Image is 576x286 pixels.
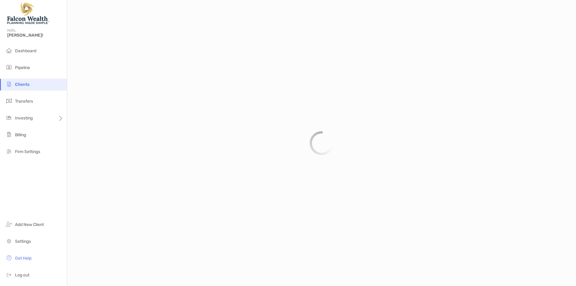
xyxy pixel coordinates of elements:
span: Settings [15,239,31,244]
span: Add New Client [15,222,44,227]
img: logout icon [5,271,13,278]
img: transfers icon [5,97,13,104]
img: settings icon [5,237,13,245]
span: Dashboard [15,48,36,53]
span: Clients [15,82,29,87]
span: Firm Settings [15,149,40,154]
img: dashboard icon [5,47,13,54]
img: billing icon [5,131,13,138]
img: add_new_client icon [5,221,13,228]
span: Billing [15,132,26,137]
img: get-help icon [5,254,13,261]
span: Pipeline [15,65,30,70]
img: clients icon [5,80,13,88]
img: firm-settings icon [5,148,13,155]
span: Investing [15,116,33,121]
img: investing icon [5,114,13,121]
span: Log out [15,272,29,278]
span: [PERSON_NAME]! [7,33,63,38]
img: Falcon Wealth Planning Logo [7,2,49,24]
span: Transfers [15,99,33,104]
img: pipeline icon [5,64,13,71]
span: Get Help [15,256,31,261]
